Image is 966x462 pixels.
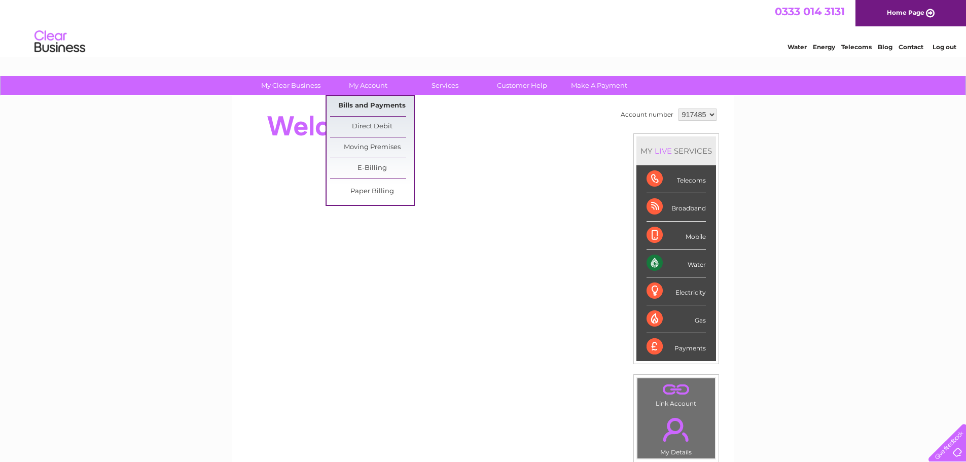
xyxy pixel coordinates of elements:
[636,136,716,165] div: MY SERVICES
[788,43,807,51] a: Water
[878,43,892,51] a: Blog
[480,76,564,95] a: Customer Help
[647,165,706,193] div: Telecoms
[637,378,715,410] td: Link Account
[326,76,410,95] a: My Account
[244,6,723,49] div: Clear Business is a trading name of Verastar Limited (registered in [GEOGRAPHIC_DATA] No. 3667643...
[557,76,641,95] a: Make A Payment
[403,76,487,95] a: Services
[330,137,414,158] a: Moving Premises
[34,26,86,57] img: logo.png
[813,43,835,51] a: Energy
[653,146,674,156] div: LIVE
[647,305,706,333] div: Gas
[647,222,706,250] div: Mobile
[775,5,845,18] a: 0333 014 3131
[330,158,414,179] a: E-Billing
[640,381,712,399] a: .
[933,43,956,51] a: Log out
[637,409,715,459] td: My Details
[647,250,706,277] div: Water
[330,182,414,202] a: Paper Billing
[647,333,706,361] div: Payments
[841,43,872,51] a: Telecoms
[647,277,706,305] div: Electricity
[330,117,414,137] a: Direct Debit
[249,76,333,95] a: My Clear Business
[330,96,414,116] a: Bills and Payments
[647,193,706,221] div: Broadband
[618,106,676,123] td: Account number
[640,412,712,447] a: .
[899,43,923,51] a: Contact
